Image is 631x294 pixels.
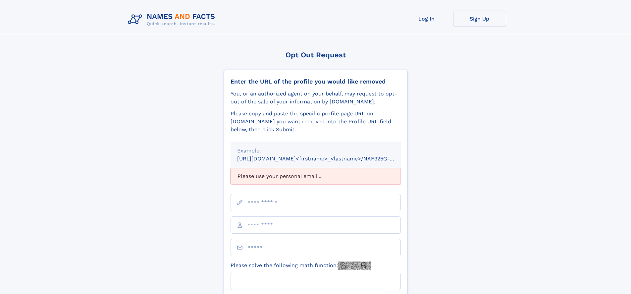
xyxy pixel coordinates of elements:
label: Please solve the following math function: [231,262,371,270]
a: Log In [400,11,453,27]
small: [URL][DOMAIN_NAME]<firstname>_<lastname>/NAF325G-xxxxxxxx [237,155,413,162]
div: You, or an authorized agent on your behalf, may request to opt-out of the sale of your informatio... [231,90,401,106]
div: Opt Out Request [224,51,408,59]
a: Sign Up [453,11,506,27]
div: Please copy and paste the specific profile page URL on [DOMAIN_NAME] you want removed into the Pr... [231,110,401,134]
div: Example: [237,147,394,155]
div: Enter the URL of the profile you would like removed [231,78,401,85]
img: Logo Names and Facts [125,11,221,29]
div: Please use your personal email ... [231,168,401,185]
